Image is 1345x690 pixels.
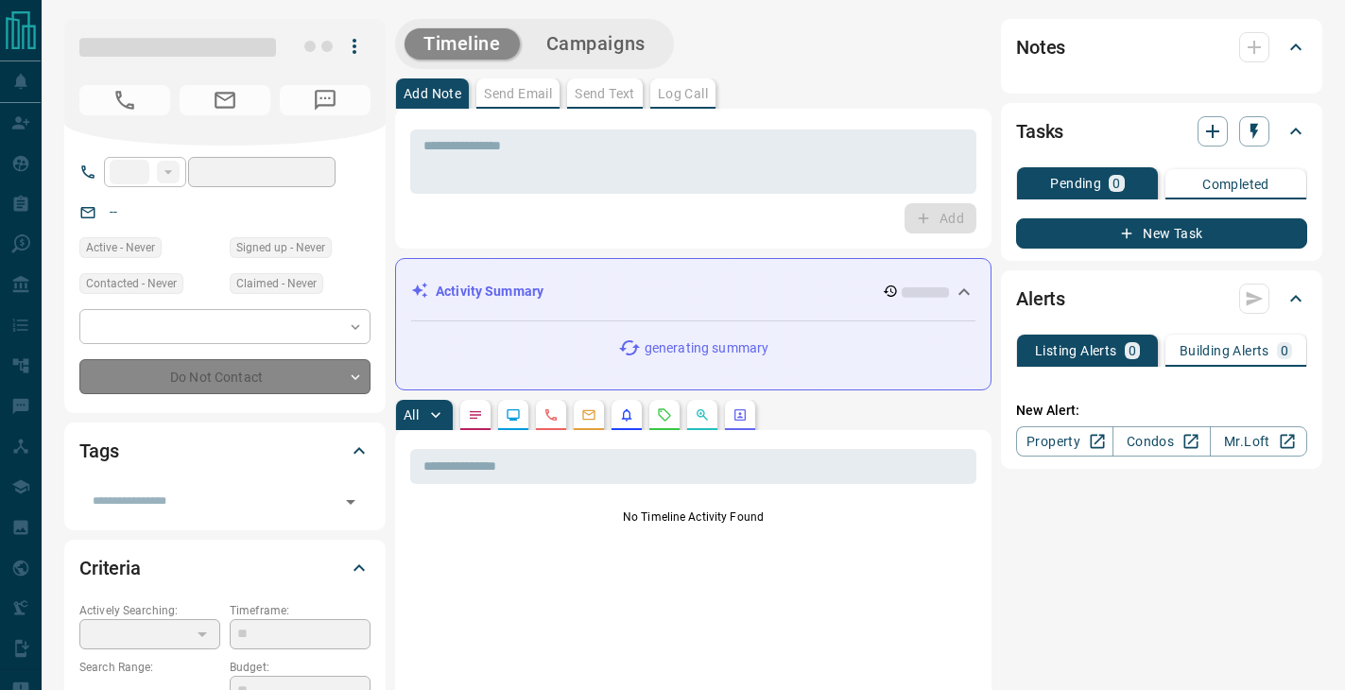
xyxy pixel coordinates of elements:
h2: Notes [1016,32,1065,62]
svg: Opportunities [695,407,710,423]
p: Completed [1202,178,1269,191]
p: 0 [1129,344,1136,357]
div: Do Not Contact [79,359,371,394]
button: New Task [1016,218,1307,249]
div: Notes [1016,25,1307,70]
p: Timeframe: [230,602,371,619]
p: Pending [1050,177,1101,190]
svg: Calls [543,407,559,423]
div: Criteria [79,545,371,591]
p: Budget: [230,659,371,676]
svg: Agent Actions [733,407,748,423]
h2: Alerts [1016,284,1065,314]
span: No Number [280,85,371,115]
p: 0 [1281,344,1288,357]
div: Alerts [1016,276,1307,321]
svg: Notes [468,407,483,423]
span: Signed up - Never [236,238,325,257]
p: All [404,408,419,422]
p: Add Note [404,87,461,100]
svg: Listing Alerts [619,407,634,423]
div: Activity Summary [411,274,975,309]
p: 0 [1112,177,1120,190]
p: Building Alerts [1180,344,1269,357]
a: Property [1016,426,1113,457]
span: Claimed - Never [236,274,317,293]
span: No Number [79,85,170,115]
p: Listing Alerts [1035,344,1117,357]
a: -- [110,204,117,219]
svg: Requests [657,407,672,423]
h2: Tags [79,436,118,466]
p: New Alert: [1016,401,1307,421]
p: No Timeline Activity Found [410,509,976,526]
span: Active - Never [86,238,155,257]
svg: Emails [581,407,596,423]
button: Campaigns [527,28,664,60]
p: Actively Searching: [79,602,220,619]
h2: Criteria [79,553,141,583]
a: Condos [1112,426,1210,457]
p: generating summary [645,338,768,358]
button: Open [337,489,364,515]
p: Search Range: [79,659,220,676]
span: Contacted - Never [86,274,177,293]
h2: Tasks [1016,116,1063,147]
span: No Email [180,85,270,115]
div: Tags [79,428,371,474]
p: Activity Summary [436,282,543,302]
a: Mr.Loft [1210,426,1307,457]
div: Tasks [1016,109,1307,154]
svg: Lead Browsing Activity [506,407,521,423]
button: Timeline [405,28,520,60]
